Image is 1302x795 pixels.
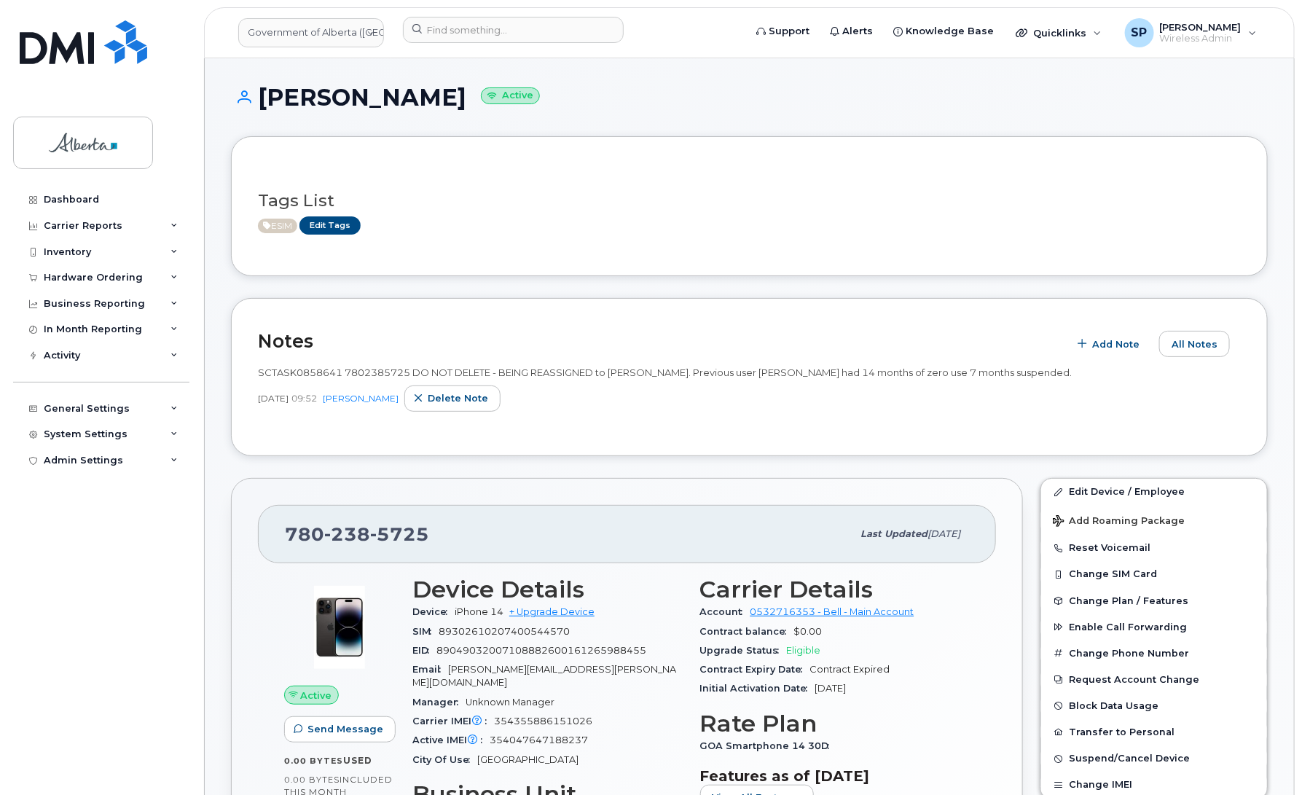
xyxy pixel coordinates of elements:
[412,606,455,617] span: Device
[700,606,750,617] span: Account
[700,740,837,751] span: GOA Smartphone 14 30D
[1041,614,1267,641] button: Enable Call Forwarding
[1041,719,1267,745] button: Transfer to Personal
[1069,753,1190,764] span: Suspend/Cancel Device
[428,391,488,405] span: Delete note
[1041,745,1267,772] button: Suspend/Cancel Device
[404,385,501,412] button: Delete note
[439,626,570,637] span: 89302610207400544570
[284,756,343,766] span: 0.00 Bytes
[1069,331,1152,357] button: Add Note
[412,754,477,765] span: City Of Use
[455,606,503,617] span: iPhone 14
[1172,337,1217,351] span: All Notes
[700,645,787,656] span: Upgrade Status
[490,735,588,745] span: 354047647188237
[284,775,340,785] span: 0.00 Bytes
[285,523,429,545] span: 780
[1041,693,1267,719] button: Block Data Usage
[494,716,592,727] span: 354355886151026
[700,626,794,637] span: Contract balance
[1092,337,1140,351] span: Add Note
[1041,505,1267,535] button: Add Roaming Package
[466,697,554,708] span: Unknown Manager
[815,683,847,694] span: [DATE]
[324,523,370,545] span: 238
[370,523,429,545] span: 5725
[1159,331,1230,357] button: All Notes
[412,716,494,727] span: Carrier IMEI
[1041,561,1267,587] button: Change SIM Card
[1053,515,1185,529] span: Add Roaming Package
[296,584,383,671] img: image20231002-3703462-njx0qo.jpeg
[1041,667,1267,693] button: Request Account Change
[258,192,1241,210] h3: Tags List
[258,367,1072,378] span: SCTASK0858641 7802385725 DO NOT DELETE - BEING REASSIGNED to [PERSON_NAME]. Previous user [PERSON...
[700,576,970,603] h3: Carrier Details
[291,392,317,404] span: 09:52
[481,87,540,104] small: Active
[700,683,815,694] span: Initial Activation Date
[794,626,823,637] span: $0.00
[860,528,928,539] span: Last updated
[258,330,1062,352] h2: Notes
[307,722,383,736] span: Send Message
[258,219,297,233] span: Active
[299,216,361,235] a: Edit Tags
[787,645,821,656] span: Eligible
[436,645,646,656] span: 89049032007108882600161265988455
[412,576,683,603] h3: Device Details
[323,393,399,404] a: [PERSON_NAME]
[700,710,970,737] h3: Rate Plan
[301,689,332,702] span: Active
[928,528,960,539] span: [DATE]
[810,664,890,675] span: Contract Expired
[1041,535,1267,561] button: Reset Voicemail
[700,767,970,785] h3: Features as of [DATE]
[284,716,396,743] button: Send Message
[1041,588,1267,614] button: Change Plan / Features
[231,85,1268,110] h1: [PERSON_NAME]
[1069,622,1187,633] span: Enable Call Forwarding
[750,606,914,617] a: 0532716353 - Bell - Main Account
[1041,641,1267,667] button: Change Phone Number
[477,754,579,765] span: [GEOGRAPHIC_DATA]
[412,645,436,656] span: EID
[1041,479,1267,505] a: Edit Device / Employee
[1069,595,1188,606] span: Change Plan / Features
[343,755,372,766] span: used
[412,664,676,688] span: [PERSON_NAME][EMAIL_ADDRESS][PERSON_NAME][DOMAIN_NAME]
[412,697,466,708] span: Manager
[412,735,490,745] span: Active IMEI
[258,392,289,404] span: [DATE]
[412,664,448,675] span: Email
[412,626,439,637] span: SIM
[509,606,595,617] a: + Upgrade Device
[700,664,810,675] span: Contract Expiry Date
